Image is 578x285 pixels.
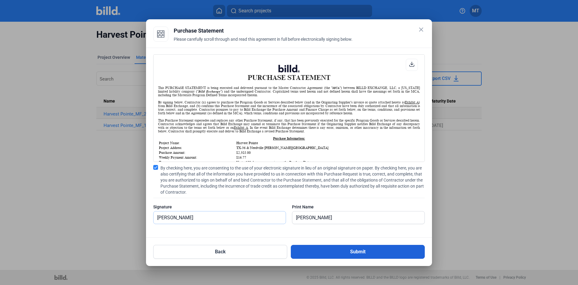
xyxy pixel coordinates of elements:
[158,86,420,97] div: This PURCHASE STATEMENT is being executed and delivered pursuant to the Master Contractor Agreeme...
[198,90,220,93] i: Billd Exchange
[158,119,420,133] div: This Purchase Statement supersedes and replaces any other Purchase Statement, if any, that has be...
[236,146,419,150] td: TX-36 & Needville [PERSON_NAME][GEOGRAPHIC_DATA]
[292,211,418,224] input: Print Name
[174,36,425,49] div: Please carefully scroll through and read this agreement in full before electronically signing below.
[405,100,419,104] u: Exhibit A
[236,150,419,155] td: $2,385.00
[153,245,287,259] button: Back
[159,150,235,155] td: Purchase Amount:
[159,160,235,164] td: Term:
[292,204,425,210] div: Print Name
[159,141,235,145] td: Project Name:
[159,155,235,160] td: Weekly Payment Amount:
[332,86,340,90] i: MCA
[234,126,248,129] u: Exhibit A
[273,137,305,140] u: Purchase Information:
[154,211,286,224] input: Signature
[174,27,425,35] div: Purchase Statement
[158,65,420,81] h1: PURCHASE STATEMENT
[158,100,420,115] div: By signing below, Contractor (a) agrees to purchase the Program Goods or Services described below...
[236,155,419,160] td: $16.77
[153,204,286,210] div: Signature
[159,146,235,150] td: Project Address:
[291,245,425,259] button: Submit
[236,141,419,145] td: Harvest Pointe
[160,165,425,195] span: By checking here, you are consenting to the use of your electronic signature in lieu of an origin...
[418,26,425,33] mat-icon: close
[236,160,419,164] td: Up to 120 days, commencing on the Purchase Date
